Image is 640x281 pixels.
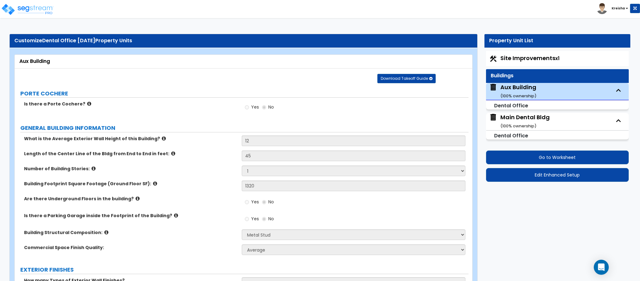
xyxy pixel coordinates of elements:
span: Yes [251,104,259,110]
input: No [262,104,266,111]
span: Yes [251,216,259,222]
input: No [262,216,266,222]
small: x1 [555,55,559,62]
small: ( 100 % ownership) [500,93,536,99]
div: Aux Building [500,83,536,99]
span: No [268,104,274,110]
i: click for more info! [92,166,96,171]
label: What is the Average Exterior Wall Height of this Building? [24,135,237,142]
img: avatar.png [597,3,608,14]
img: building.svg [489,83,497,91]
div: Buildings [491,72,624,79]
span: No [268,216,274,222]
button: Download Takeoff Guide [377,74,436,83]
label: GENERAL BUILDING INFORMATION [20,124,469,132]
i: click for more info! [153,181,157,186]
span: Site Improvements [500,54,559,62]
input: Yes [245,104,249,111]
button: Go to Worksheet [486,151,629,164]
b: Kreisha [612,6,625,11]
div: Customize Property Units [14,37,473,44]
img: logo_pro_r.png [1,3,54,16]
div: Open Intercom Messenger [594,260,609,275]
input: No [262,199,266,206]
input: Yes [245,216,249,222]
label: Number of Building Stories: [24,166,237,172]
span: Yes [251,199,259,205]
label: Are there Underground Floors in the building? [24,196,237,202]
span: Dental Office [DATE] [42,37,95,44]
i: click for more info! [136,196,140,201]
small: Dental Office [494,102,528,109]
small: ( 100 % ownership) [500,123,536,129]
i: click for more info! [104,230,108,235]
i: click for more info! [87,101,91,106]
img: building.svg [489,113,497,121]
img: Construction.png [489,55,497,63]
div: Main Dental Bldg [500,113,550,129]
span: Aux Building [489,83,536,99]
small: Dental Office [494,132,528,139]
label: Building Structural Composition: [24,229,237,236]
div: Aux Building [19,58,468,65]
label: Is there a Parking Garage inside the Footprint of the Building? [24,212,237,219]
button: Edit Enhanced Setup [486,168,629,182]
label: EXTERIOR FINISHES [20,266,469,274]
i: click for more info! [162,136,166,141]
label: Length of the Center Line of the Bldg from End to End in feet: [24,151,237,157]
span: Download Takeoff Guide [381,76,428,81]
i: click for more info! [171,151,175,156]
label: Is there a Porte Cochere? [24,101,237,107]
input: Yes [245,199,249,206]
span: Main Dental Bldg [489,113,550,129]
label: Building Footprint Square Footage (Ground Floor SF): [24,181,237,187]
label: Commercial Space Finish Quality: [24,244,237,251]
span: No [268,199,274,205]
div: Property Unit List [489,37,626,44]
i: click for more info! [174,213,178,218]
label: PORTE COCHERE [20,89,469,98]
